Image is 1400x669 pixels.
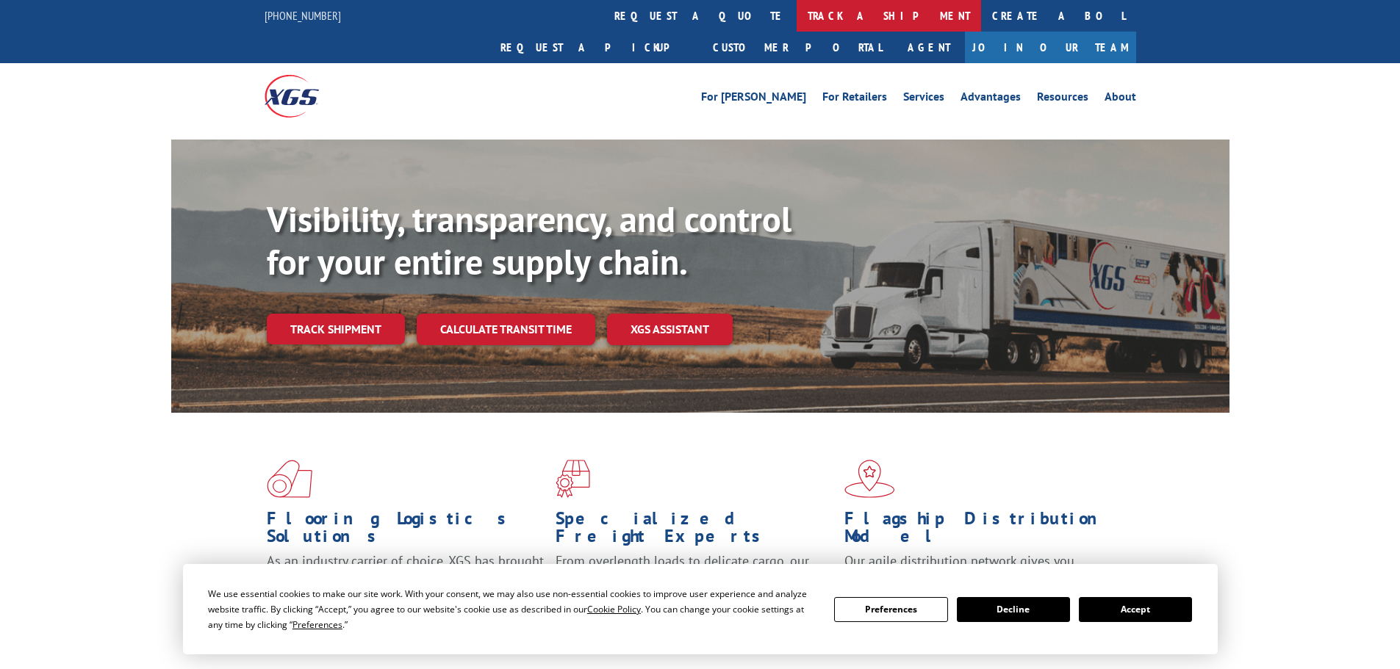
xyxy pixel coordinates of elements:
img: xgs-icon-flagship-distribution-model-red [844,460,895,498]
span: Our agile distribution network gives you nationwide inventory management on demand. [844,552,1115,587]
button: Decline [957,597,1070,622]
a: XGS ASSISTANT [607,314,733,345]
a: For Retailers [822,91,887,107]
a: Calculate transit time [417,314,595,345]
img: xgs-icon-focused-on-flooring-red [556,460,590,498]
button: Accept [1079,597,1192,622]
div: We use essential cookies to make our site work. With your consent, we may also use non-essential ... [208,586,816,632]
span: Cookie Policy [587,603,641,615]
a: Resources [1037,91,1088,107]
div: Cookie Consent Prompt [183,564,1218,654]
a: For [PERSON_NAME] [701,91,806,107]
a: About [1105,91,1136,107]
span: As an industry carrier of choice, XGS has brought innovation and dedication to flooring logistics... [267,552,544,604]
a: Customer Portal [702,32,893,63]
a: [PHONE_NUMBER] [265,8,341,23]
a: Agent [893,32,965,63]
img: xgs-icon-total-supply-chain-intelligence-red [267,460,312,498]
button: Preferences [834,597,947,622]
a: Services [903,91,944,107]
p: From overlength loads to delicate cargo, our experienced staff knows the best way to move your fr... [556,552,833,618]
a: Track shipment [267,314,405,344]
h1: Flagship Distribution Model [844,510,1122,552]
b: Visibility, transparency, and control for your entire supply chain. [267,196,791,284]
a: Join Our Team [965,32,1136,63]
a: Advantages [961,91,1021,107]
span: Preferences [292,618,342,631]
h1: Specialized Freight Experts [556,510,833,552]
a: Request a pickup [489,32,702,63]
h1: Flooring Logistics Solutions [267,510,545,552]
